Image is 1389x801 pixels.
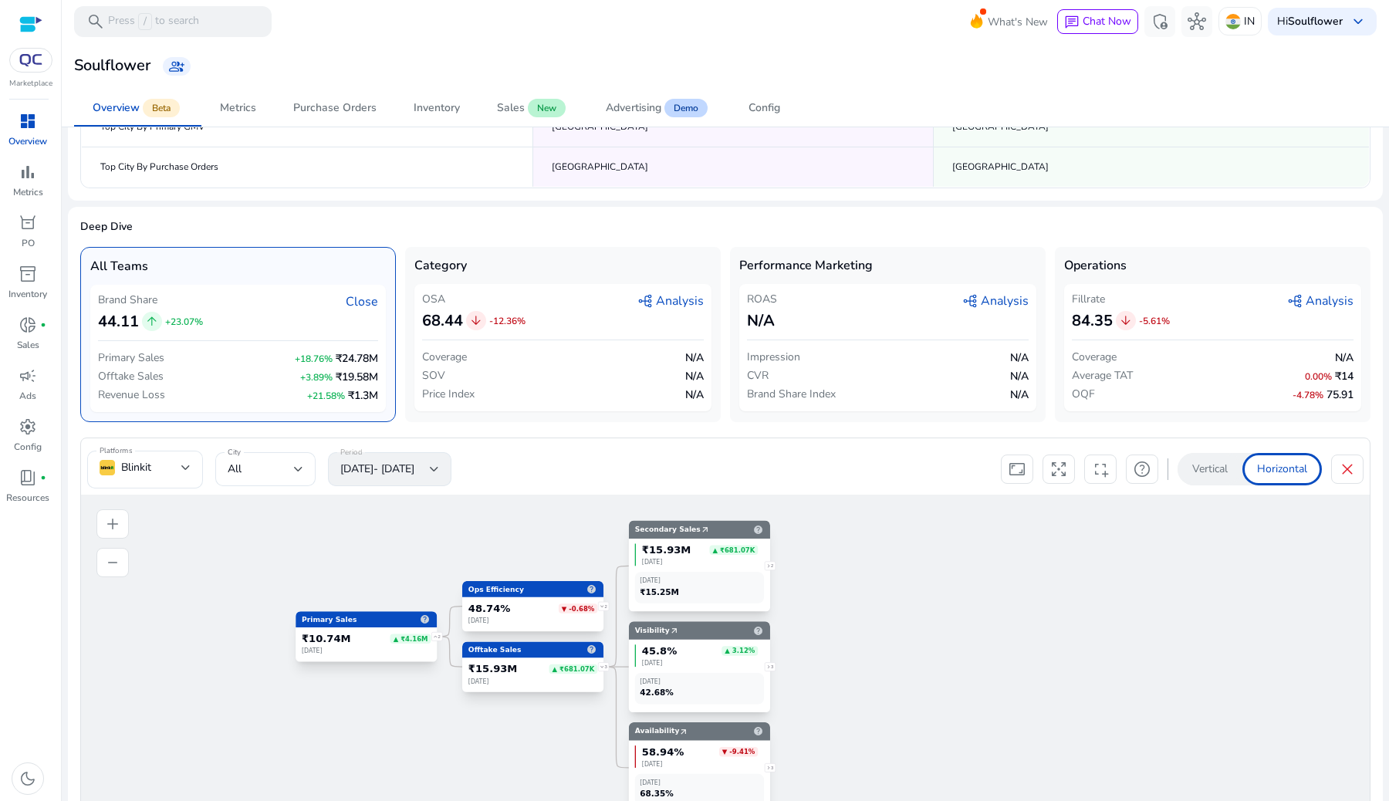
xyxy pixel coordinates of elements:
span: Chat Now [1083,14,1131,29]
i: help [420,612,430,626]
div: ▼ -9.41% [719,746,758,755]
span: 42.68% [640,687,674,699]
span: [DATE] [302,647,323,654]
span: fiber_manual_record [40,322,46,328]
span: Availability [635,724,688,738]
td: Top City By Purchase Orders [82,147,533,187]
span: Offtake Sales [468,645,522,653]
div: ₹10.74M [302,632,351,644]
div: 45.8% [642,644,677,657]
p: Hi [1277,16,1343,27]
span: dashboard [19,112,37,130]
div: ▲ 3.12% [722,646,758,655]
span: Operations [1064,256,1127,275]
span: help [1133,460,1151,478]
span: 84.35 [1072,310,1113,332]
div: Config [749,103,780,113]
span: arrow_downward [469,314,483,328]
b: Soulflower [1288,14,1343,29]
div: Overview [93,103,140,113]
span: screenshot_region [1091,460,1110,478]
span: -12.36% [489,315,526,327]
span: Secondary Sales [635,522,710,536]
span: [DATE] [642,660,758,667]
div: OSA [422,292,526,307]
span: 44.11 [98,311,139,333]
span: Average TAT [1072,368,1133,384]
span: Analysis [637,292,704,310]
p: PO [22,236,35,250]
div: Metrics [220,103,256,113]
button: hub [1181,6,1212,37]
span: +23.07% [165,316,203,328]
span: -5.61% [1139,315,1170,327]
span: graph_2 [637,293,653,309]
span: Primary Sales [98,350,164,366]
p: Horizontal [1257,461,1307,477]
span: settings [19,417,37,436]
span: Beta [143,99,180,117]
span: group_add [169,59,184,74]
i: help [753,623,763,637]
div: Inventory [414,103,460,113]
span: What's New [988,8,1048,35]
span: Analysis [962,292,1029,310]
span: All [228,461,242,476]
span: Close [346,292,378,311]
img: in.svg [1225,14,1241,29]
span: chat [1064,15,1080,30]
span: book_4 [19,468,37,487]
span: orders [19,214,37,232]
button: admin_panel_settings [1144,6,1175,37]
div: Sales [497,103,525,113]
span: ₹15.25M [640,586,679,598]
div: 48.74% [468,602,510,614]
div: Brand Share [98,292,203,308]
span: Price Index [422,387,475,402]
div: ROAS [747,292,777,307]
span: add [103,515,122,533]
div: ▼ -0.68% [559,603,597,613]
span: CVR [747,368,769,384]
i: arrow_outward [679,724,688,738]
i: help [586,582,596,596]
div: Fillrate [1072,292,1170,307]
span: Brand Share Index [747,387,836,402]
span: [DATE] [640,576,661,583]
p: Press to search [108,13,199,30]
span: admin_panel_settings [1151,12,1169,31]
span: inventory_2 [19,265,37,283]
span: close [1338,460,1357,478]
span: N/A [685,369,704,384]
span: Revenue Loss [98,387,165,403]
p: Overview [8,134,47,148]
a: group_add [163,57,191,76]
p: Ads [19,389,36,403]
span: Performance Marketing [739,256,873,275]
span: search [86,12,105,31]
span: 75.91 [1326,387,1354,402]
mat-label: Platforms [100,445,132,456]
span: N/A [747,310,775,332]
span: All Teams [90,257,148,275]
span: graph_2 [962,293,978,309]
span: ₹19.58M [336,370,378,384]
span: donut_small [19,316,37,334]
span: +21.58% [307,390,345,402]
span: N/A [1335,350,1354,365]
span: hub [1188,12,1206,31]
h3: Soulflower [74,56,150,75]
span: 68.44 [422,310,463,332]
span: Analysis [1287,292,1354,310]
span: N/A [1010,387,1029,402]
span: dark_mode [19,769,37,788]
span: N/A [1010,369,1029,384]
span: [DATE] [642,559,758,566]
img: QC-logo.svg [17,54,45,66]
div: ₹15.93M [468,662,518,674]
span: New [528,99,566,117]
span: -4.78% [1293,389,1323,401]
p: Vertical [1192,461,1228,477]
span: N/A [685,350,704,365]
span: [DATE] [642,760,758,767]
